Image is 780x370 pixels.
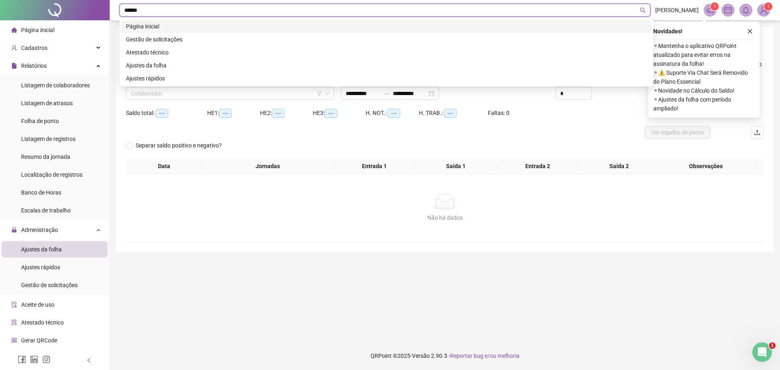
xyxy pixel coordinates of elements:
[21,337,57,344] span: Gerar QRCode
[11,227,17,233] span: lock
[11,320,17,325] span: solution
[30,355,38,364] span: linkedin
[724,6,732,14] span: mail
[21,154,70,160] span: Resumo da jornada
[207,108,260,118] div: HE 1:
[752,342,772,362] iframe: Intercom live chat
[655,6,699,15] span: [PERSON_NAME]
[497,158,578,174] th: Entrada 2
[317,91,322,96] span: filter
[764,2,772,11] sup: Atualize o seu contato no menu Meus Dados
[126,74,647,83] div: Ajustes rápidos
[419,108,488,118] div: H. TRAB.:
[21,301,54,308] span: Aceite de uso
[366,108,419,118] div: H. NOT.:
[86,357,92,363] span: left
[21,118,59,124] span: Folha de ponto
[706,6,714,14] span: notification
[132,141,225,150] span: Separar saldo positivo e negativo?
[21,82,90,89] span: Listagem de colaboradores
[769,342,776,349] span: 1
[388,109,400,118] span: --:--
[767,4,770,9] span: 1
[21,264,60,270] span: Ajustes rápidos
[219,109,232,118] span: --:--
[202,158,334,174] th: Jornadas
[325,109,337,118] span: --:--
[444,109,457,118] span: --:--
[126,22,647,31] div: Página inicial
[747,28,753,34] span: close
[742,6,750,14] span: bell
[653,68,755,86] span: ⚬ ⚠️ Suporte Via Chat Será Removido do Plano Essencial
[325,91,330,96] span: down
[21,189,61,196] span: Banco de Horas
[657,162,754,171] span: Observações
[383,90,390,97] span: to
[313,108,366,118] div: HE 3:
[18,355,26,364] span: facebook
[126,48,647,57] div: Atestado técnico
[711,2,719,11] sup: 1
[136,213,754,222] div: Não há dados
[415,158,497,174] th: Saída 1
[121,46,652,59] div: Atestado técnico
[758,4,770,16] img: 13968
[21,136,76,142] span: Listagem de registros
[21,45,48,51] span: Cadastros
[21,282,78,288] span: Gestão de solicitações
[653,95,755,113] span: ⚬ Ajustes da folha com período ampliado!
[121,72,652,85] div: Ajustes rápidos
[713,4,716,9] span: 1
[488,110,509,116] span: Faltas: 0
[653,41,755,68] span: ⚬ Mantenha o aplicativo QRPoint atualizado para evitar erros na assinatura da folha!
[21,227,58,233] span: Administração
[11,27,17,33] span: home
[450,353,520,359] span: Reportar bug e/ou melhoria
[653,27,682,36] span: Novidades !
[640,7,646,13] span: search
[126,35,647,44] div: Gestão de solicitações
[383,90,390,97] span: swap-right
[11,302,17,307] span: audit
[121,33,652,46] div: Gestão de solicitações
[334,158,415,174] th: Entrada 1
[11,45,17,51] span: user-add
[21,246,62,253] span: Ajustes da folha
[156,109,168,118] span: --:--
[21,207,71,214] span: Escalas de trabalho
[260,108,313,118] div: HE 2:
[653,86,755,95] span: ⚬ Novidade no Cálculo do Saldo!
[110,342,780,370] footer: QRPoint © 2025 - 2.90.5 -
[412,353,430,359] span: Versão
[21,100,73,106] span: Listagem de atrasos
[754,129,760,136] span: upload
[21,27,54,33] span: Página inicial
[21,63,47,69] span: Relatórios
[578,158,660,174] th: Saída 2
[121,20,652,33] div: Página inicial
[654,158,758,174] th: Observações
[11,63,17,69] span: file
[121,59,652,72] div: Ajustes da folha
[272,109,284,118] span: --:--
[645,126,711,139] button: Ver espelho de ponto
[21,171,82,178] span: Localização de registros
[126,61,647,70] div: Ajustes da folha
[126,158,202,174] th: Data
[11,338,17,343] span: qrcode
[21,319,64,326] span: Atestado técnico
[126,108,207,118] div: Saldo total:
[42,355,50,364] span: instagram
